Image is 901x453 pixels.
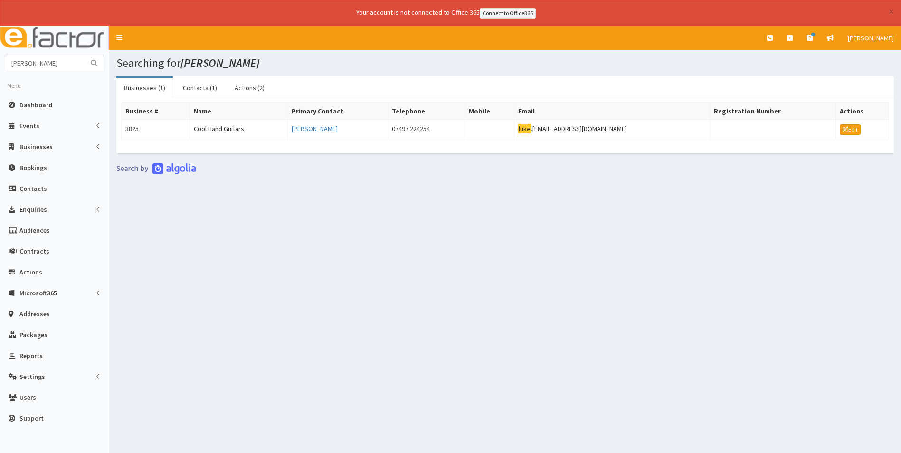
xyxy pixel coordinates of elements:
a: Contacts (1) [175,78,225,98]
span: Addresses [19,310,50,318]
a: Connect to Office365 [480,8,536,19]
a: Edit [840,124,861,135]
td: 07497 224254 [388,120,465,139]
span: Packages [19,330,47,339]
th: Primary Contact [287,102,388,120]
td: Cool Hand Guitars [190,120,287,139]
button: × [889,7,894,17]
span: Actions [19,268,42,276]
i: [PERSON_NAME] [180,56,259,70]
span: Microsoft365 [19,289,57,297]
th: Actions [835,102,889,120]
h1: Searching for [116,57,894,69]
th: Business # [122,102,190,120]
input: Search... [5,55,85,72]
a: [PERSON_NAME] [292,124,338,133]
a: [PERSON_NAME] [841,26,901,50]
span: Support [19,414,44,423]
td: .[EMAIL_ADDRESS][DOMAIN_NAME] [514,120,710,139]
a: Businesses (1) [116,78,173,98]
th: Mobile [465,102,514,120]
td: 3825 [122,120,190,139]
mark: luke [518,124,531,134]
th: Telephone [388,102,465,120]
th: Name [190,102,287,120]
span: Reports [19,351,43,360]
span: Events [19,122,39,130]
img: search-by-algolia-light-background.png [116,163,196,174]
th: Registration Number [710,102,835,120]
span: Enquiries [19,205,47,214]
span: Contacts [19,184,47,193]
span: Businesses [19,142,53,151]
span: Users [19,393,36,402]
span: Settings [19,372,45,381]
th: Email [514,102,710,120]
div: Your account is not connected to Office 365 [168,8,724,19]
a: Actions (2) [227,78,272,98]
span: Contracts [19,247,49,255]
span: Bookings [19,163,47,172]
span: [PERSON_NAME] [848,34,894,42]
span: Dashboard [19,101,52,109]
span: Audiences [19,226,50,235]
